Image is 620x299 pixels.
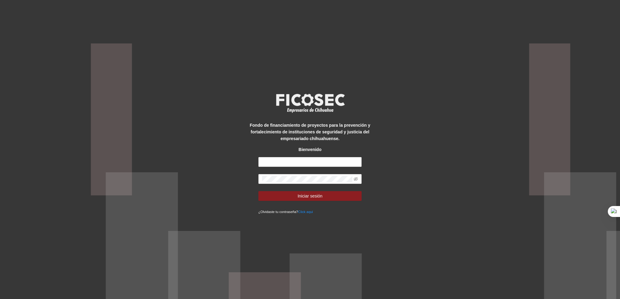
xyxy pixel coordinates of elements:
img: logo [272,92,348,114]
strong: Fondo de financiamiento de proyectos para la prevención y fortalecimiento de instituciones de seg... [250,123,370,141]
strong: Bienvenido [299,147,321,152]
button: Iniciar sesión [258,191,362,201]
span: Iniciar sesión [298,193,323,199]
span: eye-invisible [354,177,358,181]
small: ¿Olvidaste tu contraseña? [258,210,313,214]
a: Click aqui [298,210,313,214]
